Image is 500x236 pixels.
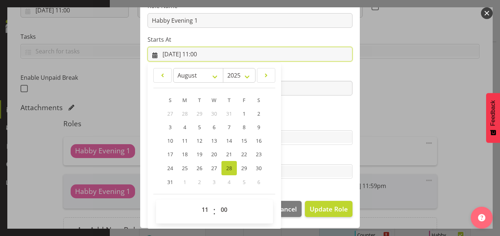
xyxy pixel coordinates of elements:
span: 22 [241,151,247,158]
button: Feedback - Show survey [486,93,500,143]
span: 19 [197,151,202,158]
a: 14 [221,134,237,147]
a: 22 [237,147,251,161]
a: 31 [163,175,178,189]
span: 23 [256,151,262,158]
span: 20 [211,151,217,158]
input: Click to select... [148,47,352,61]
span: 9 [257,124,260,131]
span: 2 [257,110,260,117]
span: 29 [197,110,202,117]
input: E.g. Waiter 1 [148,13,352,28]
a: 18 [178,147,192,161]
a: 29 [237,161,251,175]
a: 10 [163,134,178,147]
span: 5 [243,179,246,186]
span: 4 [228,179,231,186]
span: 18 [182,151,188,158]
span: T [198,97,201,104]
span: Feedback [490,100,496,126]
a: 7 [221,120,237,134]
span: 16 [256,137,262,144]
a: 15 [237,134,251,147]
span: Cancel [276,204,297,214]
span: 26 [197,165,202,172]
a: 2 [251,107,266,120]
a: 9 [251,120,266,134]
a: 5 [192,120,207,134]
button: Cancel [271,201,301,217]
a: 8 [237,120,251,134]
span: 15 [241,137,247,144]
span: 2 [198,179,201,186]
a: 11 [178,134,192,147]
span: 8 [243,124,246,131]
img: help-xxl-2.png [478,214,485,221]
a: 30 [251,161,266,175]
span: 21 [226,151,232,158]
span: 6 [213,124,216,131]
span: T [228,97,231,104]
span: S [257,97,260,104]
label: Starts At [148,35,352,44]
span: 1 [183,179,186,186]
span: 14 [226,137,232,144]
a: 3 [163,120,178,134]
span: 13 [211,137,217,144]
span: 24 [167,165,173,172]
span: 7 [228,124,231,131]
a: 23 [251,147,266,161]
span: 25 [182,165,188,172]
a: 13 [207,134,221,147]
a: 26 [192,161,207,175]
span: 27 [211,165,217,172]
span: 1 [243,110,246,117]
a: 20 [207,147,221,161]
span: 10 [167,137,173,144]
a: 25 [178,161,192,175]
span: M [182,97,187,104]
span: 12 [197,137,202,144]
span: 29 [241,165,247,172]
span: 30 [211,110,217,117]
a: 27 [207,161,221,175]
span: 3 [213,179,216,186]
span: 27 [167,110,173,117]
span: 4 [183,124,186,131]
span: Update Role [310,204,348,214]
a: 19 [192,147,207,161]
span: 28 [226,165,232,172]
span: 5 [198,124,201,131]
a: 17 [163,147,178,161]
span: 30 [256,165,262,172]
a: 4 [178,120,192,134]
span: 3 [169,124,172,131]
a: 28 [221,161,237,175]
span: 31 [167,179,173,186]
span: 31 [226,110,232,117]
span: 17 [167,151,173,158]
span: W [212,97,216,104]
span: : [213,202,216,221]
a: 12 [192,134,207,147]
a: 16 [251,134,266,147]
a: 21 [221,147,237,161]
a: 6 [207,120,221,134]
span: S [169,97,172,104]
a: 1 [237,107,251,120]
span: 11 [182,137,188,144]
a: 24 [163,161,178,175]
button: Update Role [305,201,352,217]
span: 6 [257,179,260,186]
span: F [243,97,245,104]
span: 28 [182,110,188,117]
